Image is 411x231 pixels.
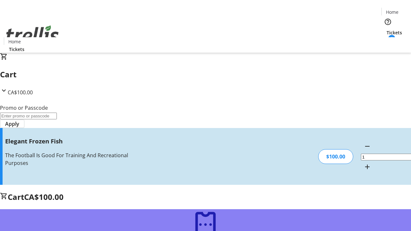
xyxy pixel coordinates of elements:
a: Home [382,9,402,15]
span: Home [386,9,398,15]
button: Help [381,15,394,28]
span: Tickets [9,46,24,53]
button: Cart [381,36,394,49]
span: Apply [5,120,19,128]
span: CA$100.00 [8,89,33,96]
a: Tickets [381,29,407,36]
a: Home [4,38,25,45]
span: CA$100.00 [24,192,64,202]
a: Tickets [4,46,30,53]
button: Decrement by one [361,140,374,153]
button: Increment by one [361,160,374,173]
div: $100.00 [318,149,353,164]
span: Tickets [387,29,402,36]
img: Orient E2E Organization fs8foMX7hG's Logo [4,18,61,50]
span: Home [8,38,21,45]
h3: Elegant Frozen Fish [5,137,145,146]
div: The Football Is Good For Training And Recreational Purposes [5,151,145,167]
